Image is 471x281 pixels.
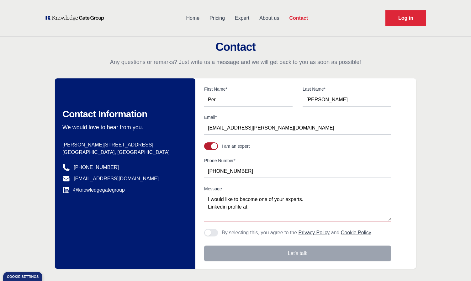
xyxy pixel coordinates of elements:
[204,86,293,92] label: First Name*
[181,10,204,26] a: Home
[62,109,180,120] h2: Contact Information
[222,229,373,236] p: By selecting this, you agree to the and .
[303,86,391,92] label: Last Name*
[62,124,180,131] p: We would love to hear from you.
[222,143,250,149] div: I am an expert
[62,149,180,156] p: [GEOGRAPHIC_DATA], [GEOGRAPHIC_DATA]
[299,230,330,235] a: Privacy Policy
[204,186,391,192] label: Message
[7,275,39,278] div: Cookie settings
[440,251,471,281] iframe: Chat Widget
[45,15,108,21] a: KOL Knowledge Platform: Talk to Key External Experts (KEE)
[74,175,159,183] a: [EMAIL_ADDRESS][DOMAIN_NAME]
[62,186,125,194] a: @knowledgegategroup
[254,10,284,26] a: About us
[204,246,391,261] button: Let's talk
[230,10,254,26] a: Expert
[204,157,391,164] label: Phone Number*
[204,114,391,120] label: Email*
[341,230,371,235] a: Cookie Policy
[204,10,230,26] a: Pricing
[74,164,119,171] a: [PHONE_NUMBER]
[284,10,313,26] a: Contact
[62,141,180,149] p: [PERSON_NAME][STREET_ADDRESS],
[385,10,426,26] a: Request Demo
